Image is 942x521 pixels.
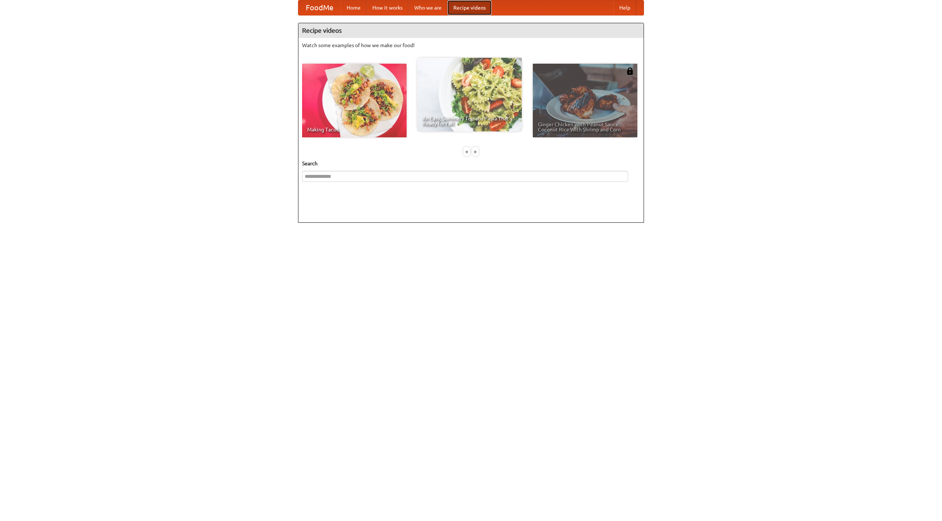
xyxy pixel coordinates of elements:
span: An Easy, Summery Tomato Pasta That's Ready for Fall [422,116,517,126]
a: Home [341,0,366,15]
span: Making Tacos [307,127,401,132]
h4: Recipe videos [298,23,644,38]
a: FoodMe [298,0,341,15]
a: Making Tacos [302,64,407,137]
p: Watch some examples of how we make our food! [302,42,640,49]
a: An Easy, Summery Tomato Pasta That's Ready for Fall [417,58,522,131]
div: « [463,147,470,156]
h5: Search [302,160,640,167]
div: » [472,147,479,156]
a: Recipe videos [447,0,492,15]
img: 483408.png [626,67,634,75]
a: Help [613,0,636,15]
a: How it works [366,0,408,15]
a: Who we are [408,0,447,15]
